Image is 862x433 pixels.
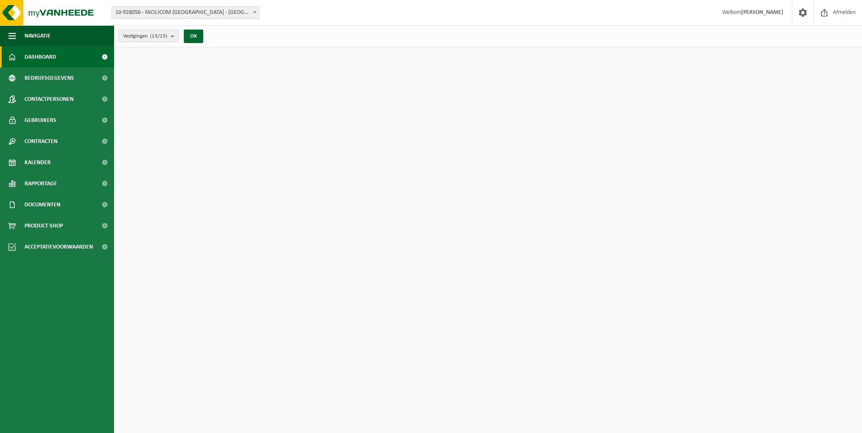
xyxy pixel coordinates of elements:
strong: [PERSON_NAME] [741,9,783,16]
span: Dashboard [25,46,56,68]
button: Vestigingen(13/13) [118,30,179,42]
span: Documenten [25,194,60,215]
span: Kalender [25,152,51,173]
span: Bedrijfsgegevens [25,68,74,89]
span: Navigatie [25,25,51,46]
span: Rapportage [25,173,57,194]
span: Acceptatievoorwaarden [25,236,93,257]
span: Contactpersonen [25,89,74,110]
span: Contracten [25,131,57,152]
span: 10-928056 - FACILICOM NV - ANTWERPEN [112,7,259,19]
button: OK [184,30,203,43]
span: 10-928056 - FACILICOM NV - ANTWERPEN [112,6,259,19]
span: Gebruikers [25,110,56,131]
span: Vestigingen [123,30,167,43]
count: (13/13) [150,33,167,39]
span: Product Shop [25,215,63,236]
